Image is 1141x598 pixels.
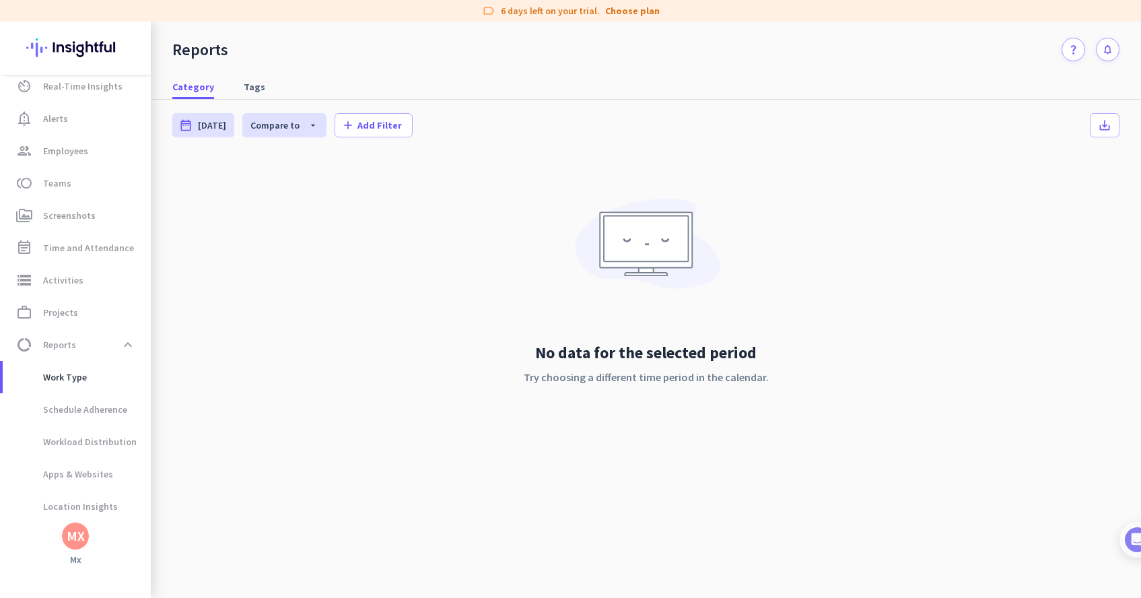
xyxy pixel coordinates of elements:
span: Add Filter [357,119,402,132]
h2: No data for the selected period [524,342,769,364]
button: Help [135,420,202,474]
a: storageActivities [3,264,151,296]
button: Tasks [202,420,269,474]
span: Location Insights [13,490,118,523]
i: toll [16,175,32,191]
i: date_range [179,119,193,132]
button: addAdd Filter [335,113,413,137]
span: Messages [78,454,125,463]
span: Work Type [13,361,87,393]
span: Employees [43,143,88,159]
h1: Tasks [114,6,158,29]
i: event_note [16,240,32,256]
span: Help [158,454,179,463]
a: Workload Distribution [3,426,151,458]
div: Reports [172,40,228,60]
span: Alerts [43,110,68,127]
span: Screenshots [43,207,96,224]
i: arrow_drop_down [300,120,318,131]
div: 2Initial tracking settings and how to edit them [25,383,244,415]
i: perm_media [16,207,32,224]
span: Schedule Adherence [13,393,127,426]
a: groupEmployees [3,135,151,167]
div: Add employees [52,234,228,248]
img: No data [569,189,724,308]
i: label [482,4,495,18]
p: Try choosing a different time period in the calendar. [524,369,769,385]
i: work_outline [16,304,32,321]
i: save_alt [1098,119,1111,132]
span: Compare to [250,119,300,131]
span: Real-Time Insights [43,78,123,94]
i: notification_important [16,110,32,127]
a: av_timerReal-Time Insights [3,70,151,102]
span: Tags [244,80,265,94]
a: Schedule Adherence [3,393,151,426]
button: save_alt [1090,113,1119,137]
p: 4 steps [13,177,48,191]
span: Time and Attendance [43,240,134,256]
div: 🎊 Welcome to Insightful! 🎊 [19,52,250,100]
a: perm_mediaScreenshots [3,199,151,232]
span: Projects [43,304,78,321]
a: Apps & Websites [3,458,151,490]
i: av_timer [16,78,32,94]
span: Workload Distribution [13,426,137,458]
span: Home [20,454,47,463]
a: question_mark [1062,38,1085,61]
div: It's time to add your employees! This is crucial since Insightful will start collecting their act... [52,257,234,313]
img: Insightful logo [26,22,125,74]
div: You're just a few steps away from completing the essential app setup [19,100,250,133]
i: notifications [1102,44,1113,55]
i: add [341,119,355,132]
a: Work Type [3,361,151,393]
a: event_noteTime and Attendance [3,232,151,264]
span: Reports [43,337,76,353]
p: About 10 minutes [172,177,256,191]
a: Location Insights [3,490,151,523]
button: Add your employees [52,324,182,351]
a: Choose plan [605,4,660,18]
span: [DATE] [198,119,226,132]
div: MX [67,529,85,543]
i: storage [16,272,32,288]
i: group [16,143,32,159]
a: tollTeams [3,167,151,199]
span: Teams [43,175,71,191]
span: Apps & Websites [13,458,113,490]
button: Messages [67,420,135,474]
div: Close [236,5,261,30]
div: 1Add employees [25,230,244,251]
i: data_usage [16,337,32,353]
i: question_mark [1068,44,1079,55]
span: Tasks [221,454,250,463]
span: Category [172,80,214,94]
a: notification_importantAlerts [3,102,151,135]
div: Initial tracking settings and how to edit them [52,388,228,415]
img: Profile image for Tamara [48,141,69,162]
button: notifications [1096,38,1119,61]
span: Activities [43,272,83,288]
a: data_usageReportsexpand_less [3,329,151,361]
div: [PERSON_NAME] from Insightful [75,145,221,158]
button: expand_less [116,333,140,357]
a: work_outlineProjects [3,296,151,329]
